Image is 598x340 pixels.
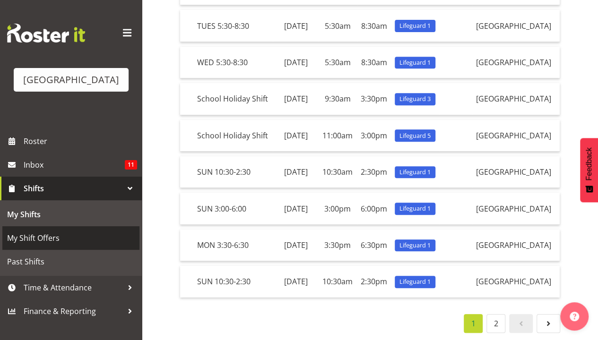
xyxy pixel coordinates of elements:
[357,83,391,115] td: 3:30pm
[472,193,560,224] td: [GEOGRAPHIC_DATA]
[273,83,319,115] td: [DATE]
[193,47,273,78] td: WED 5:30-8:30
[273,10,319,42] td: [DATE]
[570,312,579,321] img: help-xxl-2.png
[273,120,319,152] td: [DATE]
[24,304,123,318] span: Finance & Reporting
[319,120,357,152] td: 11:00am
[319,156,357,188] td: 10:30am
[486,314,505,333] a: 2
[472,10,560,42] td: [GEOGRAPHIC_DATA]
[319,83,357,115] td: 9:30am
[585,147,593,180] span: Feedback
[273,266,319,297] td: [DATE]
[193,156,273,188] td: SUN 10:30-2:30
[193,229,273,261] td: MON 3:30-6:30
[357,120,391,152] td: 3:00pm
[273,47,319,78] td: [DATE]
[399,131,431,140] span: Lifeguard 5
[7,255,135,269] span: Past Shifts
[472,266,560,297] td: [GEOGRAPHIC_DATA]
[24,181,123,195] span: Shifts
[357,266,391,297] td: 2:30pm
[472,47,560,78] td: [GEOGRAPHIC_DATA]
[7,231,135,245] span: My Shift Offers
[193,266,273,297] td: SUN 10:30-2:30
[23,73,119,87] div: [GEOGRAPHIC_DATA]
[319,266,357,297] td: 10:30am
[319,10,357,42] td: 5:30am
[2,226,139,250] a: My Shift Offers
[193,193,273,224] td: SUN 3:00-6:00
[7,24,85,42] img: Rosterit website logo
[472,120,560,152] td: [GEOGRAPHIC_DATA]
[472,229,560,261] td: [GEOGRAPHIC_DATA]
[472,156,560,188] td: [GEOGRAPHIC_DATA]
[357,47,391,78] td: 8:30am
[125,160,137,170] span: 11
[24,158,125,172] span: Inbox
[2,250,139,273] a: Past Shifts
[357,193,391,224] td: 6:00pm
[273,229,319,261] td: [DATE]
[319,229,357,261] td: 3:30pm
[24,280,123,295] span: Time & Attendance
[319,193,357,224] td: 3:00pm
[357,156,391,188] td: 2:30pm
[399,58,431,67] span: Lifeguard 1
[399,168,431,177] span: Lifeguard 1
[399,277,431,286] span: Lifeguard 1
[357,10,391,42] td: 8:30am
[193,120,273,152] td: School Holiday Shift
[472,83,560,115] td: [GEOGRAPHIC_DATA]
[399,204,431,213] span: Lifeguard 1
[273,193,319,224] td: [DATE]
[193,83,273,115] td: School Holiday Shift
[399,241,431,250] span: Lifeguard 1
[273,156,319,188] td: [DATE]
[7,207,135,221] span: My Shifts
[399,21,431,30] span: Lifeguard 1
[193,10,273,42] td: TUES 5:30-8:30
[24,134,137,148] span: Roster
[580,138,598,202] button: Feedback - Show survey
[399,94,431,103] span: Lifeguard 3
[357,229,391,261] td: 6:30pm
[319,47,357,78] td: 5:30am
[2,203,139,226] a: My Shifts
